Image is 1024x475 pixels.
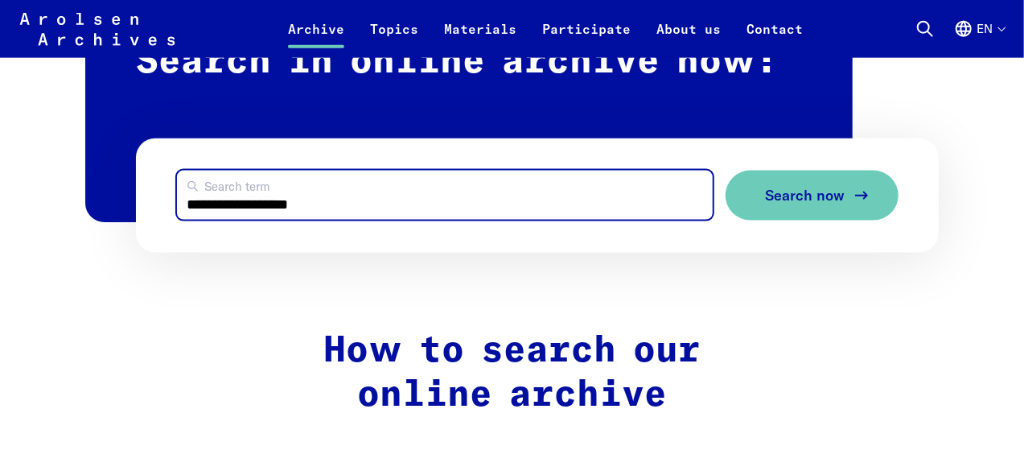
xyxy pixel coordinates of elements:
h2: How to search our online archive [172,330,853,417]
a: About us [644,19,734,58]
button: Search now [726,171,899,221]
span: Search now [766,188,845,204]
h2: Search in online archive now: [85,10,853,222]
a: Participate [529,19,644,58]
nav: Primary [275,10,816,48]
button: English, language selection [954,19,1005,58]
a: Archive [275,19,357,58]
a: Materials [431,19,529,58]
a: Topics [357,19,431,58]
a: Contact [734,19,816,58]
